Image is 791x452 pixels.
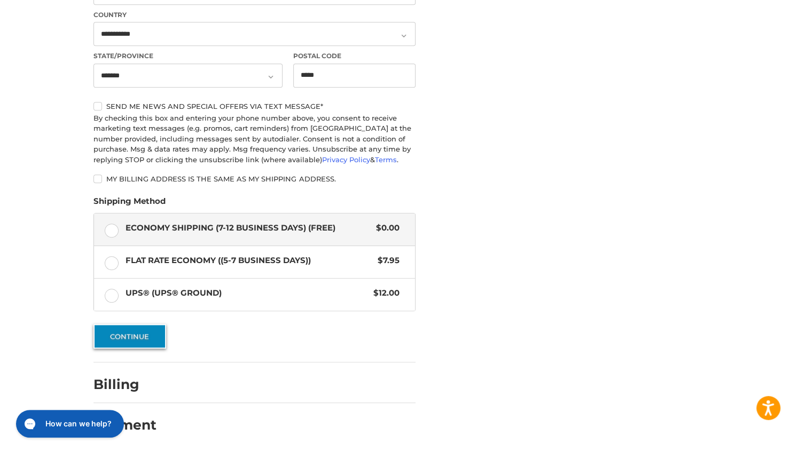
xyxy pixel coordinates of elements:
[375,155,397,164] a: Terms
[372,255,400,267] span: $7.95
[371,222,400,234] span: $0.00
[368,287,400,299] span: $12.00
[93,324,166,348] button: Continue
[322,155,370,164] a: Privacy Policy
[93,10,416,20] label: Country
[93,195,166,212] legend: Shipping Method
[126,222,371,234] span: Economy Shipping (7-12 Business Days) (Free)
[93,376,156,393] h2: Billing
[293,51,416,61] label: Postal Code
[93,175,416,183] label: My billing address is the same as my shipping address.
[93,102,416,110] label: Send me news and special offers via text message*
[11,406,127,441] iframe: Gorgias live chat messenger
[126,287,369,299] span: UPS® (UPS® Ground)
[93,51,283,61] label: State/Province
[93,113,416,165] div: By checking this box and entering your phone number above, you consent to receive marketing text ...
[126,255,373,267] span: Flat Rate Economy ((5-7 Business Days))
